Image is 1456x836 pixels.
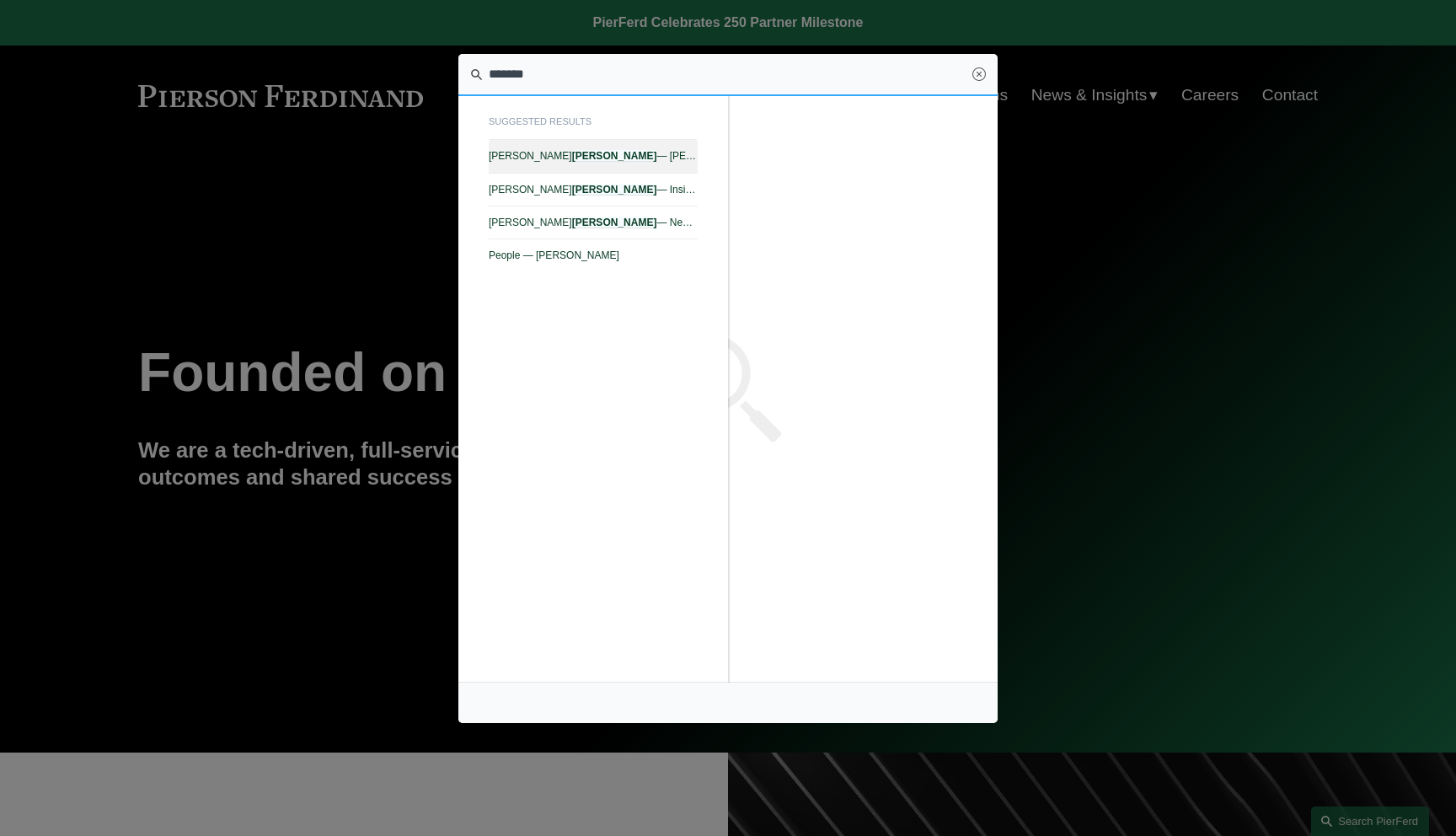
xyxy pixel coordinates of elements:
input: Search this site [458,54,998,96]
em: [PERSON_NAME] [572,184,657,196]
em: [PERSON_NAME] [572,150,657,162]
a: [PERSON_NAME][PERSON_NAME]— News & Events — [PERSON_NAME] [489,206,698,239]
span: [PERSON_NAME] — Insights — [PERSON_NAME] [489,184,698,196]
span: [PERSON_NAME] — [PERSON_NAME] [489,150,698,162]
span: [PERSON_NAME] — News & Events — [PERSON_NAME] [489,217,698,228]
span: People — [PERSON_NAME] [489,249,698,261]
em: [PERSON_NAME] [572,217,657,228]
a: [PERSON_NAME][PERSON_NAME]— Insights — [PERSON_NAME] [489,174,698,206]
a: Close [972,67,986,81]
a: [PERSON_NAME][PERSON_NAME]— [PERSON_NAME] [489,140,698,173]
a: People — [PERSON_NAME] [489,239,698,271]
span: suggested results [489,111,698,140]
